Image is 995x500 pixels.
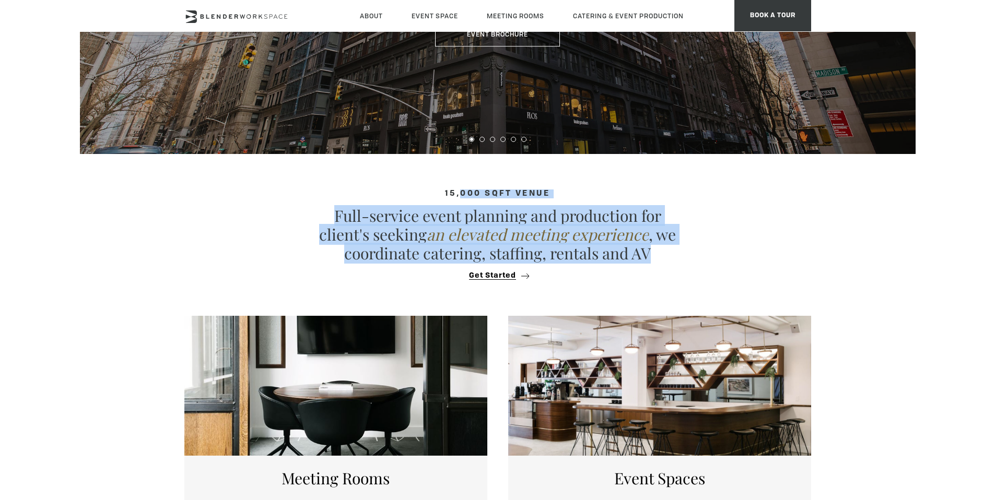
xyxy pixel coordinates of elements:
[807,366,995,500] iframe: Chat Widget
[184,189,811,198] h4: 15,000 sqft venue
[469,272,516,280] span: Get Started
[315,206,681,263] p: Full-service event planning and production for client's seeking , we coordinate catering, staffin...
[427,224,649,245] em: an elevated meeting experience
[524,469,795,487] h5: Event Spaces
[435,22,560,46] a: Event Brochure
[200,469,472,487] h5: Meeting Rooms
[466,271,529,280] button: Get Started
